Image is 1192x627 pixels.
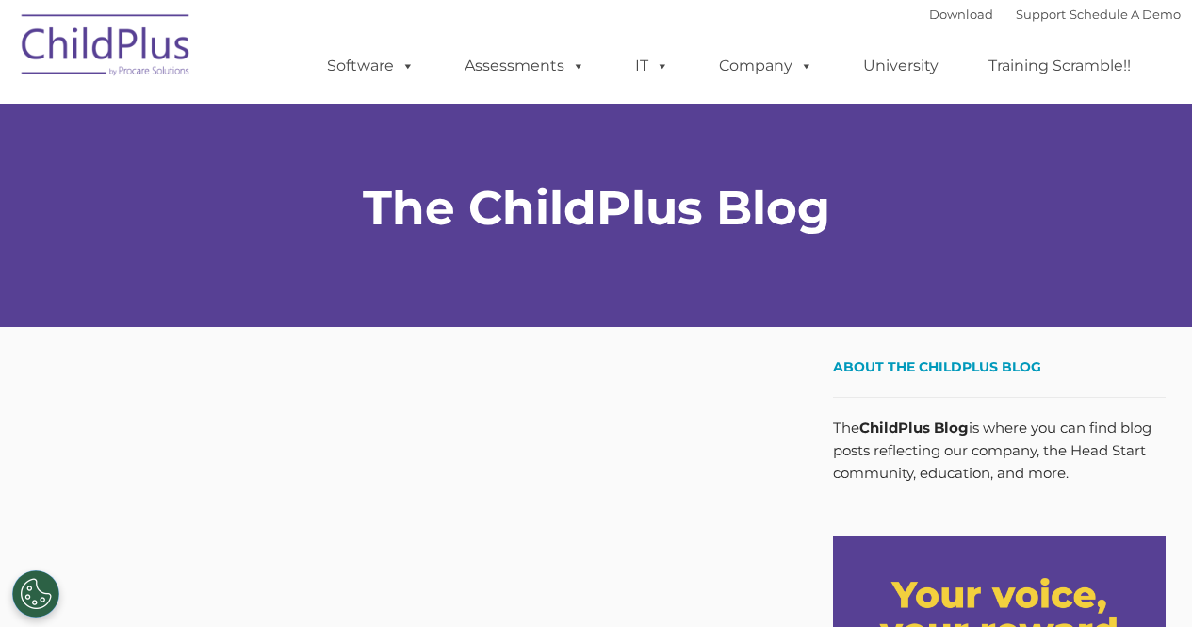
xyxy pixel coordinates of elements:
[929,7,1181,22] font: |
[844,47,957,85] a: University
[700,47,832,85] a: Company
[1070,7,1181,22] a: Schedule A Demo
[859,419,969,437] strong: ChildPlus Blog
[833,417,1166,485] p: The is where you can find blog posts reflecting our company, the Head Start community, education,...
[616,47,688,85] a: IT
[929,7,993,22] a: Download
[446,47,604,85] a: Assessments
[363,179,830,237] strong: The ChildPlus Blog
[12,1,201,95] img: ChildPlus by Procare Solutions
[12,570,59,618] button: Cookies Settings
[1016,7,1066,22] a: Support
[833,358,1041,375] span: About the ChildPlus Blog
[970,47,1150,85] a: Training Scramble!!
[308,47,433,85] a: Software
